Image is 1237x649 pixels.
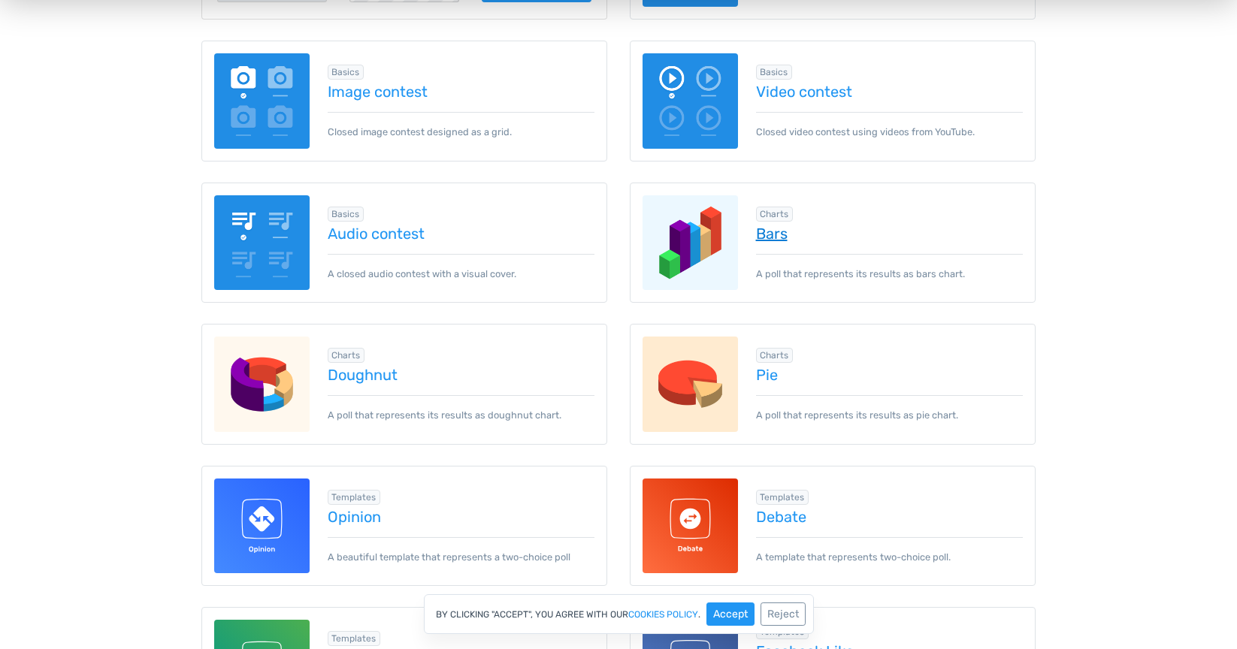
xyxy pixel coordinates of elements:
[328,537,595,564] p: A beautiful template that represents a two-choice poll
[328,254,595,281] p: A closed audio contest with a visual cover.
[756,207,794,222] span: Browse all in Charts
[761,602,806,626] button: Reject
[328,83,595,100] a: Image contest
[643,195,738,291] img: charts-bars.png
[214,337,310,432] img: charts-doughnut.png
[214,478,310,574] img: opinion-template-for-totalpoll.svg
[706,602,755,626] button: Accept
[628,610,698,619] a: cookies policy
[328,509,595,525] a: Opinion
[756,348,794,363] span: Browse all in Charts
[328,367,595,383] a: Doughnut
[328,395,595,422] p: A poll that represents its results as doughnut chart.
[756,490,809,505] span: Browse all in Templates
[756,537,1024,564] p: A template that represents two-choice poll.
[328,225,595,242] a: Audio contest
[756,112,1024,139] p: Closed video contest using videos from YouTube.
[756,395,1024,422] p: A poll that represents its results as pie chart.
[328,207,364,222] span: Browse all in Basics
[756,225,1024,242] a: Bars
[328,490,381,505] span: Browse all in Templates
[328,631,381,646] span: Browse all in Templates
[328,65,364,80] span: Browse all in Basics
[756,509,1024,525] a: Debate
[756,367,1024,383] a: Pie
[643,478,738,574] img: debate-template-for-totalpoll.svg
[328,348,365,363] span: Browse all in Charts
[643,337,738,432] img: charts-pie.png
[643,53,738,149] img: video-poll.png
[756,65,793,80] span: Browse all in Basics
[756,83,1024,100] a: Video contest
[424,594,814,634] div: By clicking "Accept", you agree with our .
[328,112,595,139] p: Closed image contest designed as a grid.
[214,53,310,149] img: image-poll.png
[214,195,310,291] img: audio-poll.png
[756,254,1024,281] p: A poll that represents its results as bars chart.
